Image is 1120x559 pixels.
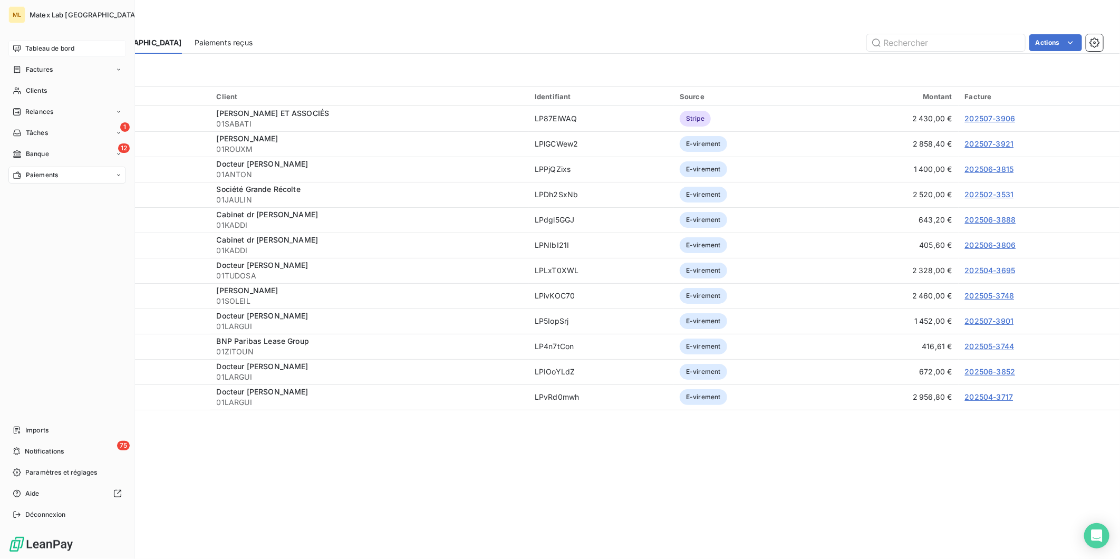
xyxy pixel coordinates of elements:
td: 2 858,40 € [825,131,959,157]
span: E-virement [680,263,727,278]
span: E-virement [680,339,727,354]
div: Open Intercom Messenger [1084,523,1109,548]
span: E-virement [680,237,727,253]
td: LP4n7tCon [528,334,673,359]
td: LPIOoYLdZ [528,359,673,384]
span: Imports [25,426,49,435]
span: Paiements reçus [195,37,253,48]
td: 405,60 € [825,233,959,258]
a: Imports [8,422,126,439]
a: 202506-3806 [965,240,1016,249]
td: 2 430,00 € [825,106,959,131]
img: Logo LeanPay [8,536,74,553]
a: Aide [8,485,126,502]
td: LPPjQZixs [528,157,673,182]
td: 416,61 € [825,334,959,359]
a: Factures [8,61,126,78]
td: 2 328,00 € [825,258,959,283]
a: 202504-3717 [965,392,1013,401]
a: 202502-3531 [965,190,1014,199]
span: 01SOLEIL [217,296,522,306]
a: Paramètres et réglages [8,464,126,481]
div: Source [680,92,819,101]
td: LPLxT0XWL [528,258,673,283]
span: Docteur [PERSON_NAME] [217,311,308,320]
span: 01KADDI [217,220,522,230]
span: 12 [118,143,130,153]
a: 1Tâches [8,124,126,141]
a: Relances [8,103,126,120]
a: 12Banque [8,146,126,162]
td: 672,00 € [825,359,959,384]
td: LPivKOC70 [528,283,673,309]
span: Clients [26,86,47,95]
td: LP87ElWAQ [528,106,673,131]
div: Facture [965,92,1114,101]
span: Docteur [PERSON_NAME] [217,362,308,371]
span: Docteur [PERSON_NAME] [217,387,308,396]
span: Tâches [26,128,48,138]
td: 2 520,00 € [825,182,959,207]
td: LPDh2SxNb [528,182,673,207]
span: Société Grande Récolte [217,185,301,194]
span: 01ZITOUN [217,346,522,357]
span: 01ROUXM [217,144,522,155]
span: 1 [120,122,130,132]
span: 01KADDI [217,245,522,256]
span: Cabinet dr [PERSON_NAME] [217,235,318,244]
span: E-virement [680,288,727,304]
td: 2 956,80 € [825,384,959,410]
span: [PERSON_NAME] [217,286,278,295]
span: E-virement [680,364,727,380]
span: E-virement [680,187,727,203]
span: Notifications [25,447,64,456]
a: 202504-3695 [965,266,1016,275]
span: E-virement [680,389,727,405]
button: Actions [1029,34,1082,51]
a: 202507-3921 [965,139,1014,148]
span: 01TUDOSA [217,271,522,281]
span: [PERSON_NAME] ET ASSOCIÉS [217,109,330,118]
input: Rechercher [867,34,1025,51]
span: E-virement [680,136,727,152]
div: Identifiant [535,92,667,101]
span: Docteur [PERSON_NAME] [217,159,308,168]
td: LPdgl5GGJ [528,207,673,233]
span: 01LARGUI [217,372,522,382]
span: 01LARGUI [217,397,522,408]
span: 01ANTON [217,169,522,180]
span: 01JAULIN [217,195,522,205]
span: E-virement [680,212,727,228]
span: Matex Lab [GEOGRAPHIC_DATA] [30,11,138,19]
span: Déconnexion [25,510,66,519]
span: 75 [117,441,130,450]
span: Stripe [680,111,711,127]
span: Factures [26,65,53,74]
td: 2 460,00 € [825,283,959,309]
a: Tableau de bord [8,40,126,57]
a: 202506-3888 [965,215,1016,224]
td: LPvRd0mwh [528,384,673,410]
a: 202506-3815 [965,165,1014,174]
span: [PERSON_NAME] [217,134,278,143]
td: 643,20 € [825,207,959,233]
a: 202505-3748 [965,291,1015,300]
div: ML [8,6,25,23]
span: Tableau de bord [25,44,74,53]
span: Relances [25,107,53,117]
span: Banque [26,149,49,159]
span: E-virement [680,313,727,329]
a: 202506-3852 [965,367,1016,376]
span: Docteur [PERSON_NAME] [217,261,308,269]
span: 01SABATI [217,119,522,129]
a: Paiements [8,167,126,184]
span: Aide [25,489,40,498]
span: Paiements [26,170,58,180]
td: 1 400,00 € [825,157,959,182]
a: Clients [8,82,126,99]
td: LP5IopSrj [528,309,673,334]
td: LPlGCWew2 [528,131,673,157]
span: Cabinet dr [PERSON_NAME] [217,210,318,219]
span: BNP Paribas Lease Group [217,336,309,345]
td: 1 452,00 € [825,309,959,334]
